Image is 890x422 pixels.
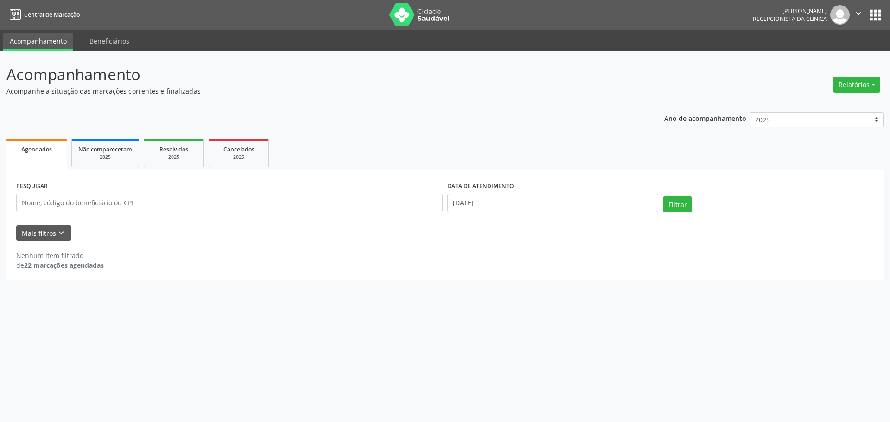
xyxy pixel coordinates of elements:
[6,63,620,86] p: Acompanhamento
[850,5,867,25] button: 
[83,33,136,49] a: Beneficiários
[16,260,104,270] div: de
[830,5,850,25] img: img
[664,112,746,124] p: Ano de acompanhamento
[663,196,692,212] button: Filtrar
[159,145,188,153] span: Resolvidos
[6,86,620,96] p: Acompanhe a situação das marcações correntes e finalizadas
[16,251,104,260] div: Nenhum item filtrado
[78,154,132,161] div: 2025
[6,7,80,22] a: Central de Marcação
[56,228,66,238] i: keyboard_arrow_down
[833,77,880,93] button: Relatórios
[24,261,104,270] strong: 22 marcações agendadas
[216,154,262,161] div: 2025
[753,15,827,23] span: Recepcionista da clínica
[78,145,132,153] span: Não compareceram
[24,11,80,19] span: Central de Marcação
[16,179,48,194] label: PESQUISAR
[753,7,827,15] div: [PERSON_NAME]
[3,33,73,51] a: Acompanhamento
[867,7,884,23] button: apps
[853,8,864,19] i: 
[447,194,658,212] input: Selecione um intervalo
[447,179,514,194] label: DATA DE ATENDIMENTO
[223,145,254,153] span: Cancelados
[16,194,443,212] input: Nome, código do beneficiário ou CPF
[151,154,197,161] div: 2025
[16,225,71,241] button: Mais filtroskeyboard_arrow_down
[21,145,52,153] span: Agendados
